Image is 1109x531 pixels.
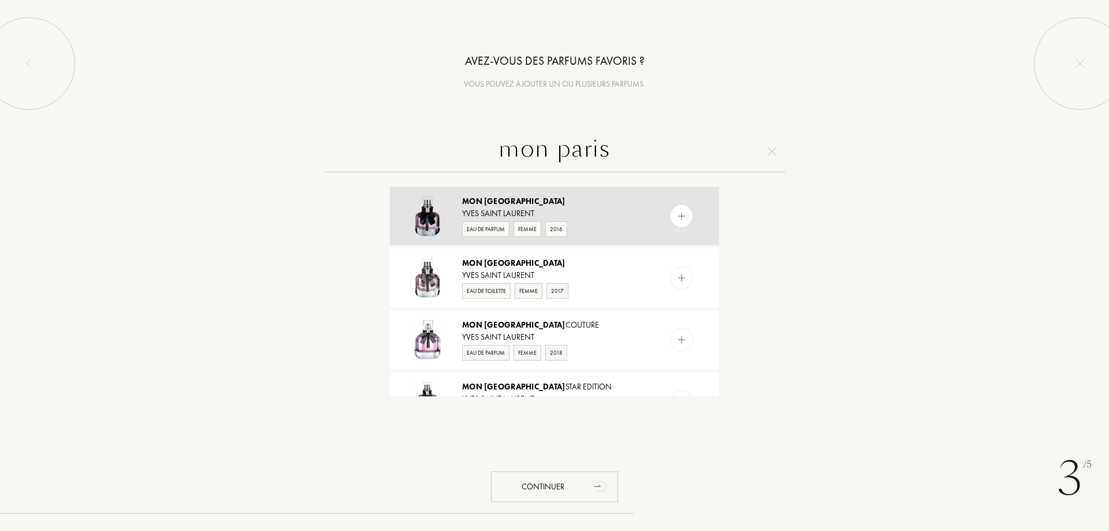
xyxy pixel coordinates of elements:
div: Femme [515,283,542,299]
span: /5 [1083,458,1092,471]
div: 2016 [545,221,567,237]
div: Star Edition [462,381,646,393]
img: add_pf.svg [676,335,687,346]
span: Mon [462,196,482,206]
img: Mon Paris [407,258,448,298]
div: Yves Saint Laurent [462,269,646,281]
div: Yves Saint Laurent [462,331,646,343]
input: Rechercher un parfum [323,131,786,172]
img: Mon Paris [407,196,448,236]
div: Eau de Toilette [462,283,511,299]
div: animation [590,474,613,497]
img: Mon Paris Couture [407,320,448,360]
div: Femme [513,221,541,237]
img: Mon Paris Star Edition [407,381,448,422]
div: Couture [462,319,646,331]
div: Yves Saint Laurent [462,393,646,405]
div: 2017 [546,283,568,299]
div: Eau de Parfum [462,221,509,237]
img: left_onboard.svg [24,59,34,68]
span: Mon [462,320,482,330]
div: 3 [1058,444,1092,514]
img: cross.svg [768,147,777,156]
img: add_pf.svg [676,273,687,284]
span: [GEOGRAPHIC_DATA] [484,258,565,268]
span: Mon [462,258,482,268]
div: Continuer [491,471,618,502]
div: Femme [513,345,541,361]
span: Mon [462,381,482,392]
span: [GEOGRAPHIC_DATA] [484,320,565,330]
span: [GEOGRAPHIC_DATA] [484,196,565,206]
img: add_pf.svg [676,211,687,222]
div: Eau de Parfum [462,345,509,361]
span: [GEOGRAPHIC_DATA] [484,381,565,392]
div: Yves Saint Laurent [462,207,646,220]
div: 2018 [545,345,567,361]
img: add_pf.svg [676,396,687,407]
img: quit_onboard.svg [1075,59,1085,68]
